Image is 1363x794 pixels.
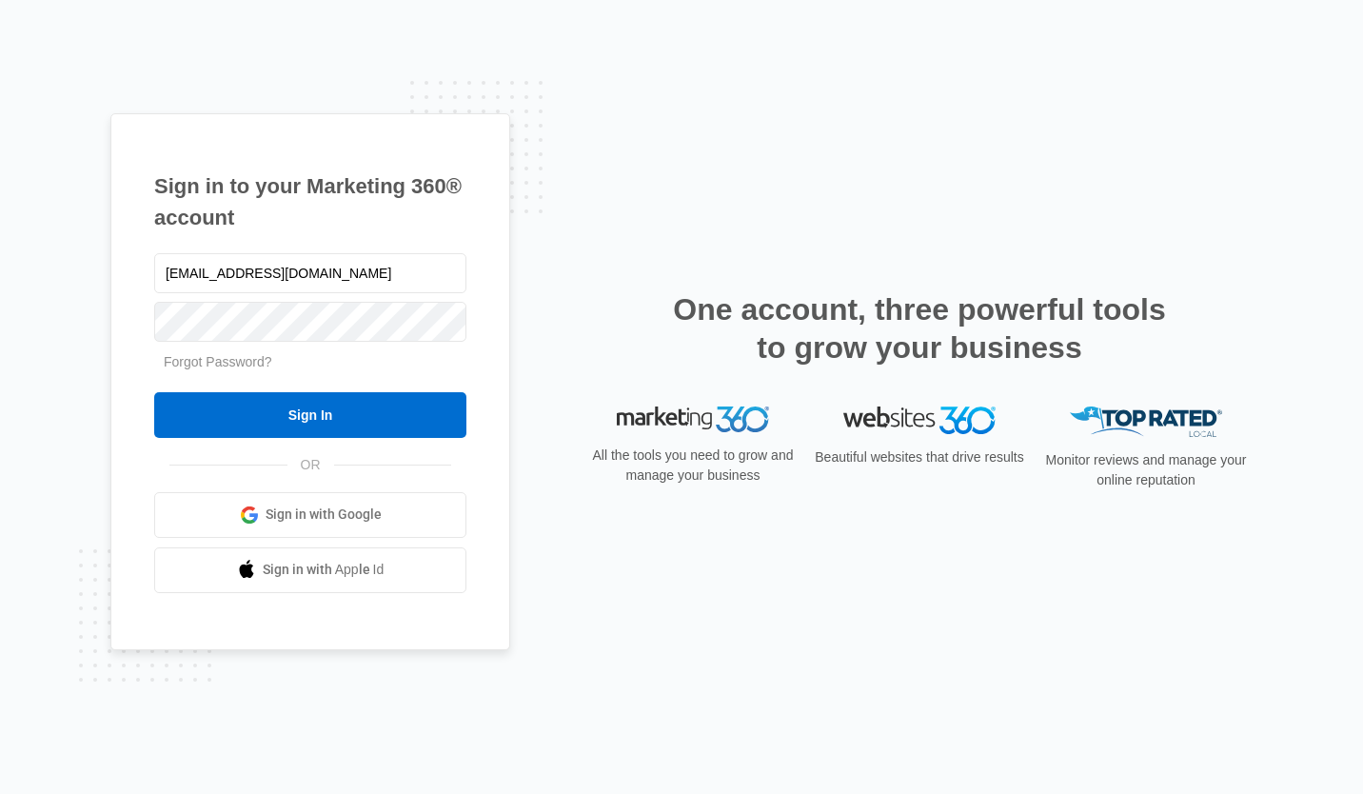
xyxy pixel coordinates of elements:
span: Sign in with Google [266,505,382,525]
img: Top Rated Local [1070,407,1222,438]
span: OR [287,455,334,475]
img: Websites 360 [843,407,996,434]
p: All the tools you need to grow and manage your business [586,446,800,486]
p: Monitor reviews and manage your online reputation [1039,450,1253,490]
a: Sign in with Google [154,492,466,538]
span: Sign in with Apple Id [263,560,385,580]
h1: Sign in to your Marketing 360® account [154,170,466,233]
img: Marketing 360 [617,407,769,433]
input: Sign In [154,392,466,438]
a: Forgot Password? [164,354,272,369]
input: Email [154,253,466,293]
a: Sign in with Apple Id [154,547,466,593]
p: Beautiful websites that drive results [813,447,1026,467]
h2: One account, three powerful tools to grow your business [667,290,1172,367]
